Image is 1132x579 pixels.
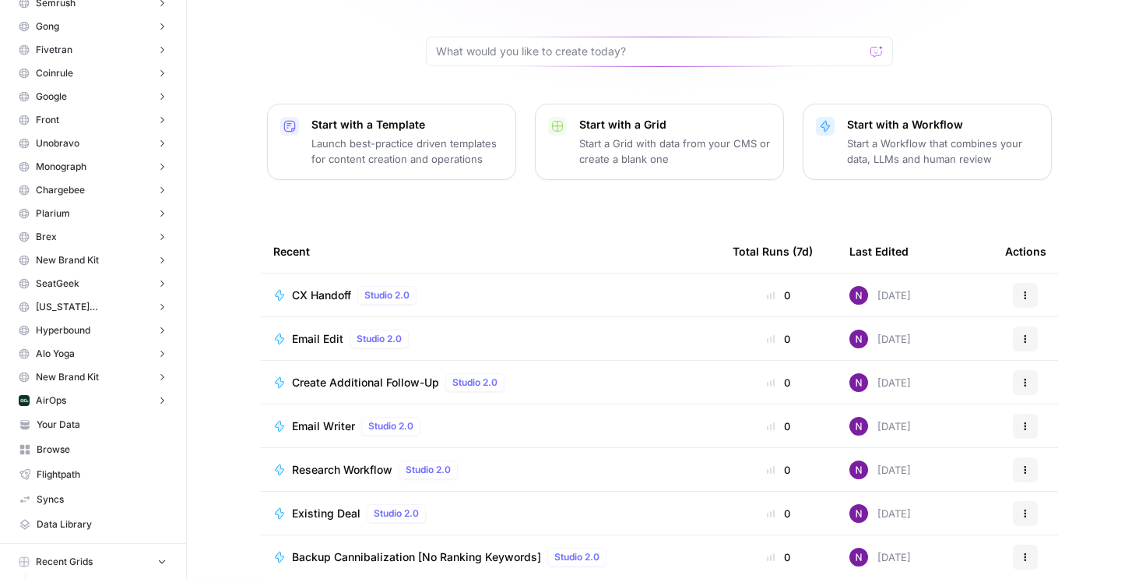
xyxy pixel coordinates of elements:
[554,550,599,564] span: Studio 2.0
[273,504,708,523] a: Existing DealStudio 2.0
[36,207,70,221] span: Plarium
[12,108,174,132] button: Front
[292,331,343,347] span: Email Edit
[12,512,174,537] a: Data Library
[19,395,30,406] img: yjux4x3lwinlft1ym4yif8lrli78
[273,461,708,479] a: Research WorkflowStudio 2.0
[579,136,771,167] p: Start a Grid with data from your CMS or create a blank one
[36,323,90,337] span: Hyperbound
[292,288,351,303] span: CX Handoff
[36,277,79,291] span: SeatGeek
[374,507,419,521] span: Studio 2.0
[733,418,824,434] div: 0
[292,418,355,434] span: Email Writer
[849,330,868,348] img: kedmmdess6i2jj5txyq6cw0yj4oc
[12,202,174,225] button: Plarium
[273,417,708,436] a: Email WriterStudio 2.0
[1005,230,1046,273] div: Actions
[733,506,824,521] div: 0
[37,493,167,507] span: Syncs
[803,104,1052,180] button: Start with a WorkflowStart a Workflow that combines your data, LLMs and human review
[849,417,868,436] img: kedmmdess6i2jj5txyq6cw0yj4oc
[849,461,911,479] div: [DATE]
[849,504,868,523] img: kedmmdess6i2jj5txyq6cw0yj4oc
[12,225,174,249] button: Brex
[12,487,174,512] a: Syncs
[452,376,497,390] span: Studio 2.0
[273,286,708,305] a: CX HandoffStudio 2.0
[37,517,167,531] span: Data Library
[273,330,708,348] a: Email EditStudio 2.0
[311,136,503,167] p: Launch best-practice driven templates for content creation and operations
[849,286,868,305] img: kedmmdess6i2jj5txyq6cw0yj4oc
[368,419,413,433] span: Studio 2.0
[273,548,708,567] a: Backup Cannibalization [No Ranking Keywords]Studio 2.0
[37,443,167,457] span: Browse
[311,117,503,132] p: Start with a Template
[36,43,72,57] span: Fivetran
[733,230,813,273] div: Total Runs (7d)
[36,113,59,127] span: Front
[849,417,911,436] div: [DATE]
[12,272,174,295] button: SeatGeek
[849,504,911,523] div: [DATE]
[12,295,174,319] button: [US_STATE][GEOGRAPHIC_DATA]
[733,375,824,390] div: 0
[12,62,174,85] button: Coinrule
[849,373,868,392] img: kedmmdess6i2jj5txyq6cw0yj4oc
[406,463,451,477] span: Studio 2.0
[364,288,410,302] span: Studio 2.0
[36,183,85,197] span: Chargebee
[535,104,784,180] button: Start with a GridStart a Grid with data from your CMS or create a blank one
[849,286,911,305] div: [DATE]
[292,462,392,478] span: Research Workflow
[36,253,99,267] span: New Brand Kit
[12,342,174,365] button: Alo Yoga
[36,347,75,361] span: Alo Yoga
[357,332,402,346] span: Studio 2.0
[12,85,174,108] button: Google
[267,104,516,180] button: Start with a TemplateLaunch best-practice driven templates for content creation and operations
[12,437,174,462] a: Browse
[12,38,174,62] button: Fivetran
[12,412,174,437] a: Your Data
[12,365,174,389] button: New Brand Kit
[36,230,57,244] span: Brex
[579,117,771,132] p: Start with a Grid
[12,178,174,202] button: Chargebee
[12,15,174,38] button: Gong
[733,331,824,347] div: 0
[36,370,99,384] span: New Brand Kit
[36,160,86,174] span: Monograph
[12,319,174,342] button: Hyperbound
[733,462,824,478] div: 0
[12,462,174,487] a: Flightpath
[36,90,67,104] span: Google
[849,373,911,392] div: [DATE]
[847,117,1039,132] p: Start with a Workflow
[849,461,868,479] img: kedmmdess6i2jj5txyq6cw0yj4oc
[36,66,73,80] span: Coinrule
[436,44,864,59] input: What would you like to create today?
[36,136,79,150] span: Unobravo
[847,136,1039,167] p: Start a Workflow that combines your data, LLMs and human review
[36,394,66,408] span: AirOps
[849,330,911,348] div: [DATE]
[12,550,174,574] button: Recent Grids
[292,506,360,521] span: Existing Deal
[12,155,174,178] button: Monograph
[36,19,59,34] span: Gong
[849,548,868,567] img: kedmmdess6i2jj5txyq6cw0yj4oc
[36,555,93,569] span: Recent Grids
[292,549,541,565] span: Backup Cannibalization [No Ranking Keywords]
[733,549,824,565] div: 0
[273,230,708,273] div: Recent
[292,375,439,390] span: Create Additional Follow-Up
[849,548,911,567] div: [DATE]
[12,389,174,412] button: AirOps
[12,132,174,155] button: Unobravo
[849,230,909,273] div: Last Edited
[273,373,708,392] a: Create Additional Follow-UpStudio 2.0
[12,249,174,272] button: New Brand Kit
[36,300,150,314] span: [US_STATE][GEOGRAPHIC_DATA]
